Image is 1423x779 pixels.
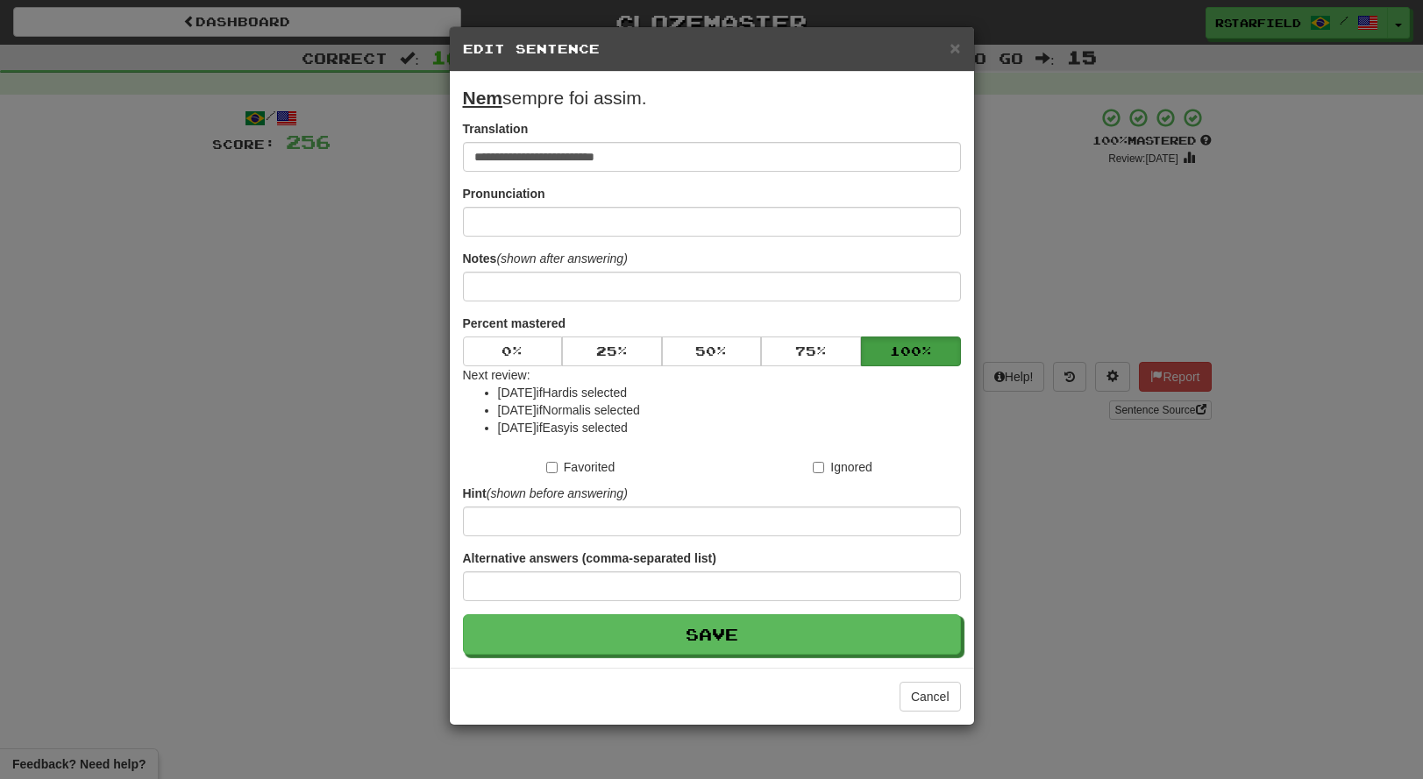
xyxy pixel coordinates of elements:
[813,458,872,476] label: Ignored
[498,419,961,436] li: [DATE] if Easy is selected
[498,384,961,401] li: [DATE] if Hard is selected
[463,485,628,502] label: Hint
[562,336,662,366] button: 25%
[900,682,961,712] button: Cancel
[463,85,961,111] p: sempre foi assim.
[950,38,960,58] span: ×
[463,185,545,202] label: Pronunciation
[498,401,961,419] li: [DATE] if Normal is selected
[496,251,627,266] em: (shown after answering)
[662,336,762,366] button: 50%
[487,486,628,500] em: (shown before answering)
[861,336,961,366] button: 100%
[463,614,961,655] button: Save
[546,458,615,476] label: Favorited
[463,315,566,332] label: Percent mastered
[761,336,861,366] button: 75%
[463,336,563,366] button: 0%
[463,366,961,436] div: Next review:
[463,549,716,567] label: Alternative answers (comma-separated list)
[463,40,961,58] h5: Edit Sentence
[546,462,558,473] input: Favorited
[813,462,824,473] input: Ignored
[950,39,960,57] button: Close
[463,336,961,366] div: Percent mastered
[463,88,503,108] u: Nem
[463,250,628,267] label: Notes
[463,120,529,138] label: Translation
